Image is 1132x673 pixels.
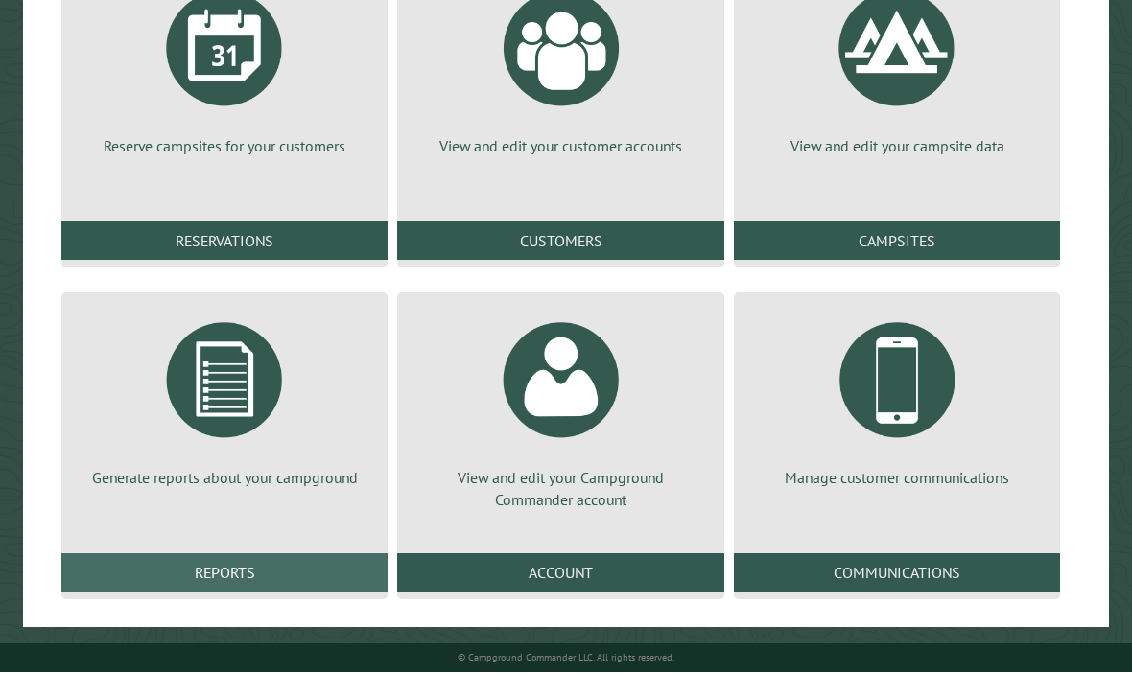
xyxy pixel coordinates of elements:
a: Reports [61,554,388,592]
p: View and edit your customer accounts [420,136,700,157]
p: View and edit your Campground Commander account [420,468,700,511]
a: Customers [397,222,723,261]
a: Reservations [61,222,388,261]
p: Manage customer communications [757,468,1037,489]
p: Reserve campsites for your customers [84,136,365,157]
a: Generate reports about your campground [84,309,365,489]
a: Account [397,554,723,592]
a: Campsites [734,222,1060,261]
p: Generate reports about your campground [84,468,365,489]
small: © Campground Commander LLC. All rights reserved. [458,652,674,664]
p: View and edit your campsite data [757,136,1037,157]
a: View and edit your Campground Commander account [420,309,700,511]
a: Manage customer communications [757,309,1037,489]
a: Communications [734,554,1060,592]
